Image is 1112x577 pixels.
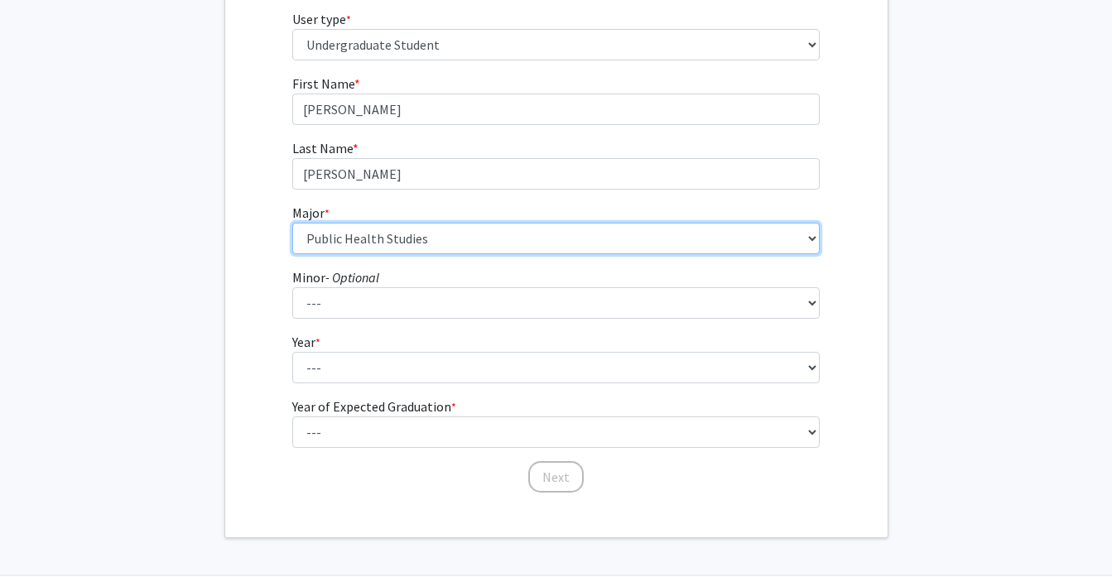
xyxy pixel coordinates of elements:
button: Next [528,461,584,493]
iframe: Chat [12,502,70,565]
label: Minor [292,267,379,287]
span: Last Name [292,140,353,156]
label: Year of Expected Graduation [292,397,456,416]
label: User type [292,9,351,29]
label: Major [292,203,330,223]
i: - Optional [325,269,379,286]
span: First Name [292,75,354,92]
label: Year [292,332,320,352]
